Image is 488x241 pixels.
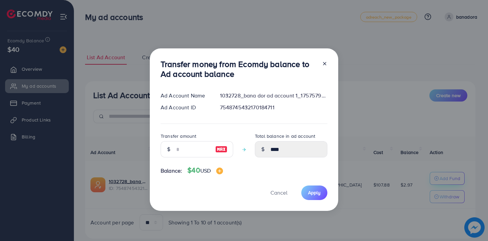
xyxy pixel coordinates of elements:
span: USD [200,167,211,174]
img: image [216,168,223,174]
div: 7548745432170184711 [215,104,333,111]
div: Ad Account Name [155,92,215,100]
span: Apply [308,189,321,196]
div: Ad Account ID [155,104,215,111]
label: Transfer amount [161,133,196,139]
img: image [215,145,227,153]
span: Cancel [270,189,287,196]
label: Total balance in ad account [255,133,315,139]
div: 1032728_bana dor ad account 1_1757579407255 [215,92,333,100]
button: Cancel [262,185,296,200]
h4: $40 [187,166,223,175]
span: Balance: [161,167,182,175]
h3: Transfer money from Ecomdy balance to Ad account balance [161,59,317,79]
button: Apply [301,185,327,200]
